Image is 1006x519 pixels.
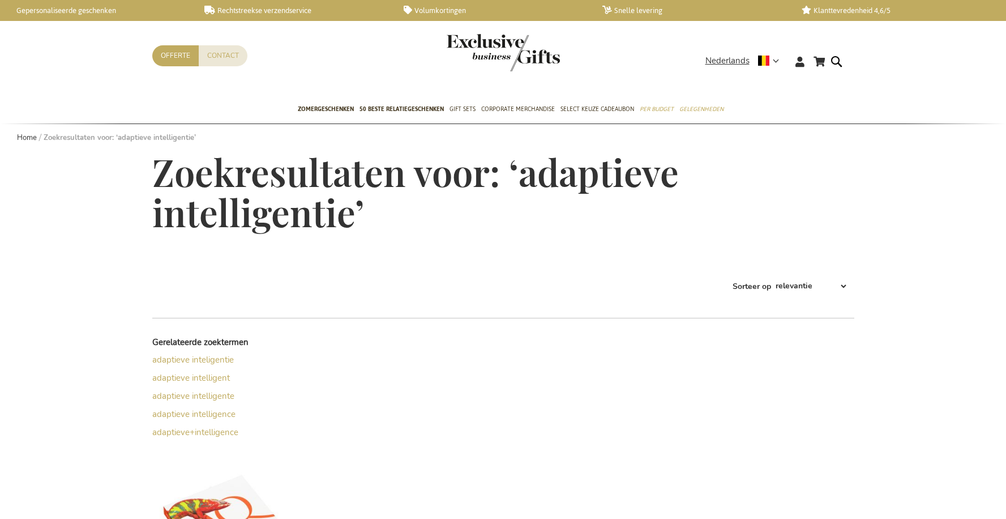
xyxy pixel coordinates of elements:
dt: Gerelateerde zoektermen [152,337,328,348]
a: adaptieve intelligent [152,372,230,384]
span: Gift Sets [450,103,476,115]
a: adaptieve intelligente [152,390,234,402]
a: Contact [199,45,247,66]
label: Sorteer op [733,280,771,291]
a: Gelegenheden [679,96,724,124]
a: Offerte [152,45,199,66]
span: Gelegenheden [679,103,724,115]
a: Zomergeschenken [298,96,354,124]
span: Zomergeschenken [298,103,354,115]
img: Exclusive Business gifts logo [447,34,560,71]
a: adaptieve+intelligence [152,427,238,438]
span: Per Budget [640,103,674,115]
span: Nederlands [705,54,750,67]
a: 50 beste relatiegeschenken [359,96,444,124]
span: Zoekresultaten voor: ‘adaptieve intelligentie’ [152,147,679,237]
span: 50 beste relatiegeschenken [359,103,444,115]
a: Rechtstreekse verzendservice [204,6,385,15]
a: store logo [447,34,503,71]
a: Klanttevredenheid 4,6/5 [802,6,982,15]
a: Volumkortingen [404,6,584,15]
a: Snelle levering [602,6,783,15]
a: adaptieve intelligence [152,409,236,420]
a: adaptieve inteligentie [152,354,234,365]
a: Corporate Merchandise [481,96,555,124]
span: Select Keuze Cadeaubon [560,103,634,115]
a: Gift Sets [450,96,476,124]
span: Corporate Merchandise [481,103,555,115]
a: Select Keuze Cadeaubon [560,96,634,124]
strong: Zoekresultaten voor: ‘adaptieve intelligentie’ [44,133,196,143]
a: Gepersonaliseerde geschenken [6,6,186,15]
a: Home [17,133,37,143]
a: Per Budget [640,96,674,124]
